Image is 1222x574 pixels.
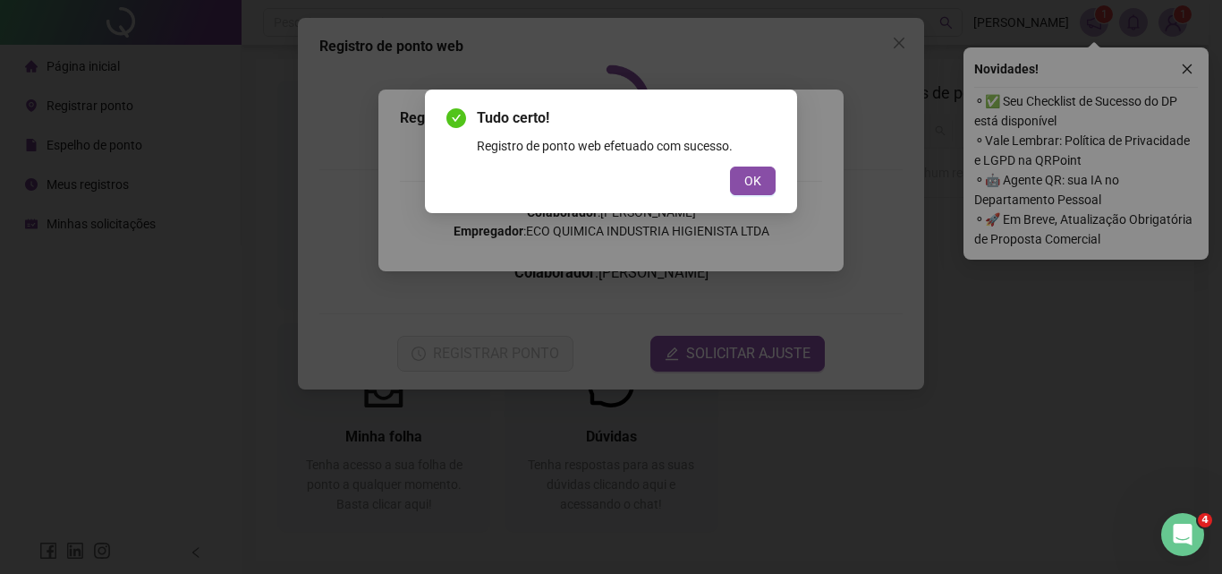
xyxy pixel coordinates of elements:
button: OK [730,167,776,195]
span: Tudo certo! [477,107,776,129]
span: 4 [1198,513,1212,527]
span: check-circle [446,108,466,128]
div: Registro de ponto web efetuado com sucesso. [477,136,776,156]
span: OK [744,171,761,191]
iframe: Intercom live chat [1161,513,1204,556]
